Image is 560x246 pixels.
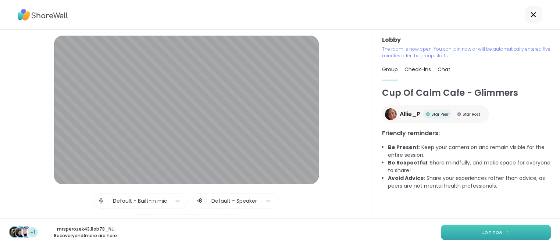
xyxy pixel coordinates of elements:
li: : Keep your camera on and remain visible for the entire session. [388,144,551,159]
span: Group [382,66,398,73]
span: Star Host [463,112,480,117]
button: Join now [441,225,551,240]
img: ShareWell Logo [18,6,68,23]
span: Star Peer [431,112,449,117]
li: : Share mindfully, and make space for everyone to share! [388,159,551,174]
h3: Lobby [382,36,551,44]
img: ShareWell Logomark [506,230,510,234]
span: | [145,215,147,229]
h3: Friendly reminders: [382,129,551,138]
span: Allie_P [400,110,420,119]
img: Recovery [21,227,32,237]
span: | [107,193,109,208]
span: Check-ins [404,66,431,73]
img: Allie_P [385,108,397,120]
img: Star Peer [426,112,430,116]
b: Avoid Advice [388,174,424,182]
img: Rob78_NJ [15,227,26,237]
span: Chat [438,66,450,73]
img: Star Host [457,112,461,116]
p: The room is now open. You can join now or will be automatically entered five minutes after the gr... [382,46,551,59]
img: Camera [135,215,142,229]
h1: Cup Of Calm Cafe - Glimmers [382,86,551,100]
span: | [206,196,208,205]
span: Join now [482,229,503,236]
img: mrsperozek43 [10,227,20,237]
a: Allie_PAllie_PStar PeerStar PeerStar HostStar Host [382,105,489,123]
span: +1 [30,229,35,236]
p: mrsperozek43 , Rob78_NJ , Recovery and 1 more are here. [45,226,127,239]
div: Default - Built-in mic [113,197,167,205]
b: Be Present [388,144,419,151]
img: Microphone [98,193,104,208]
li: : Share your experiences rather than advice, as peers are not mental health professionals. [388,174,551,190]
b: Be Respectful [388,159,427,166]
